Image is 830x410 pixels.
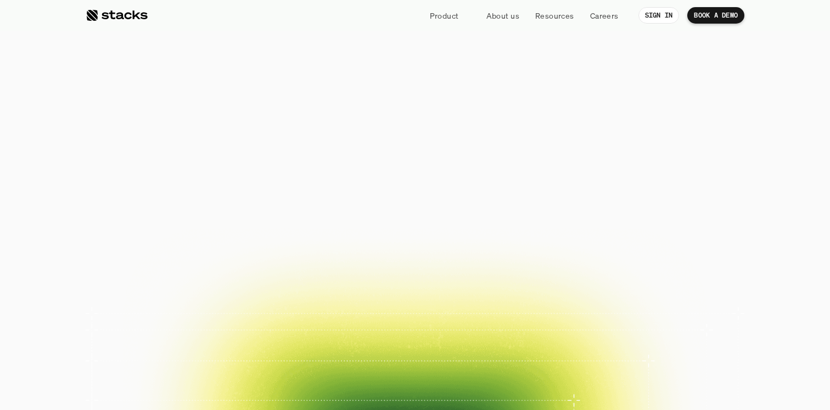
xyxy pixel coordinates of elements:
p: BOOK A DEMO [694,12,738,19]
a: BOOK A DEMO [301,232,401,259]
p: About us [486,10,519,21]
p: EXPLORE PRODUCT [425,238,509,253]
a: SIGN IN [638,7,680,24]
span: Reimagined. [279,122,550,171]
a: About us [480,5,526,25]
p: BOOK A DEMO [321,238,382,253]
p: Close your books faster, smarter, and risk-free with Stacks, the AI tool for accounting teams. [279,179,551,212]
p: SIGN IN [645,12,673,19]
p: Careers [590,10,619,21]
a: Careers [584,5,625,25]
span: financial [305,71,492,120]
p: Resources [535,10,574,21]
a: Resources [529,5,581,25]
p: Product [430,10,459,21]
a: EXPLORE PRODUCT [407,232,529,259]
a: BOOK A DEMO [687,7,744,24]
span: The [209,69,295,118]
span: close. [501,74,621,122]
